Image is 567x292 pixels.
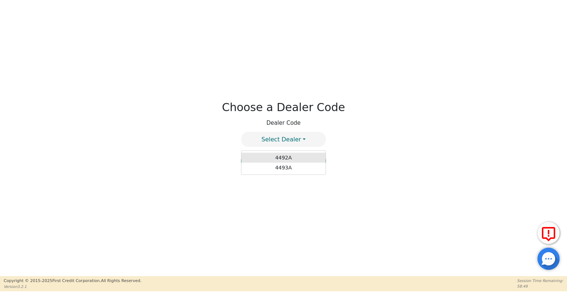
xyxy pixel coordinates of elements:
a: 4493A [241,163,326,173]
button: Select Dealer [241,132,326,147]
h4: Dealer Code [267,120,301,126]
p: 58:49 [517,284,563,289]
a: 4492A [241,153,326,163]
span: All Rights Reserved. [101,278,141,283]
h2: Choose a Dealer Code [222,101,345,114]
button: Report Error to FCC [537,222,560,244]
p: Version 3.2.1 [4,284,141,289]
p: Session Time Remaining: [517,278,563,284]
span: Select Dealer [261,136,301,143]
p: Copyright © 2015- 2025 First Credit Corporation. [4,278,141,284]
